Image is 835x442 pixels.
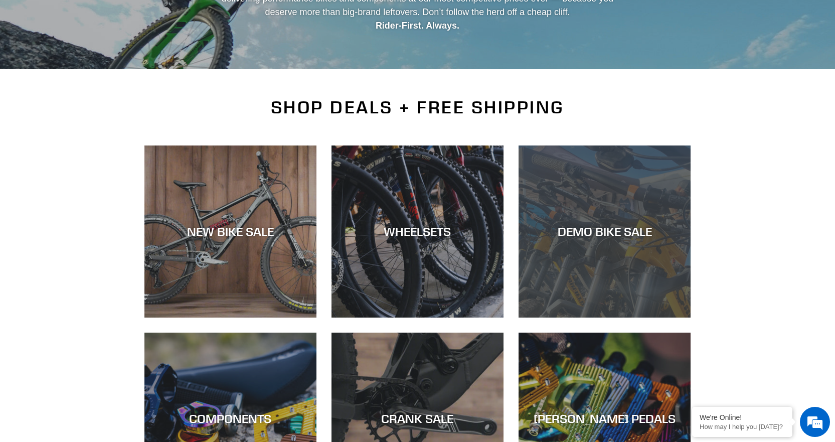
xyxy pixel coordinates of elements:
h2: SHOP DEALS + FREE SHIPPING [144,97,691,118]
a: NEW BIKE SALE [144,145,316,318]
div: [PERSON_NAME] PEDALS [519,411,691,426]
strong: Rider-First. Always. [376,21,459,31]
div: NEW BIKE SALE [144,224,316,239]
a: DEMO BIKE SALE [519,145,691,318]
div: We're Online! [700,413,785,421]
div: CRANK SALE [331,411,504,426]
p: How may I help you today? [700,423,785,430]
div: DEMO BIKE SALE [519,224,691,239]
div: WHEELSETS [331,224,504,239]
div: COMPONENTS [144,411,316,426]
a: WHEELSETS [331,145,504,318]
